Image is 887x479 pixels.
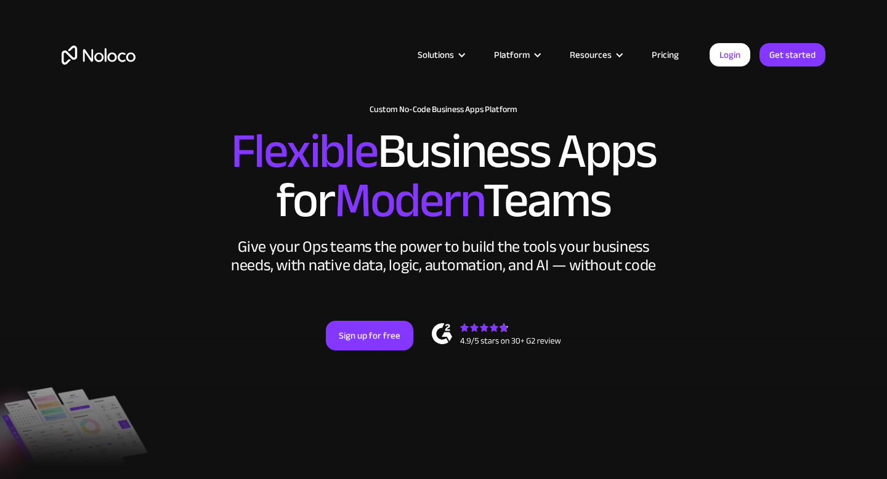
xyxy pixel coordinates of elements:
[62,127,825,225] h2: Business Apps for Teams
[334,155,483,246] span: Modern
[326,321,413,350] a: Sign up for free
[554,47,636,63] div: Resources
[231,105,378,197] span: Flexible
[494,47,530,63] div: Platform
[479,47,554,63] div: Platform
[710,43,750,66] a: Login
[636,47,694,63] a: Pricing
[228,238,659,275] div: Give your Ops teams the power to build the tools your business needs, with native data, logic, au...
[402,47,479,63] div: Solutions
[759,43,825,66] a: Get started
[62,46,136,65] a: home
[418,47,454,63] div: Solutions
[570,47,612,63] div: Resources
